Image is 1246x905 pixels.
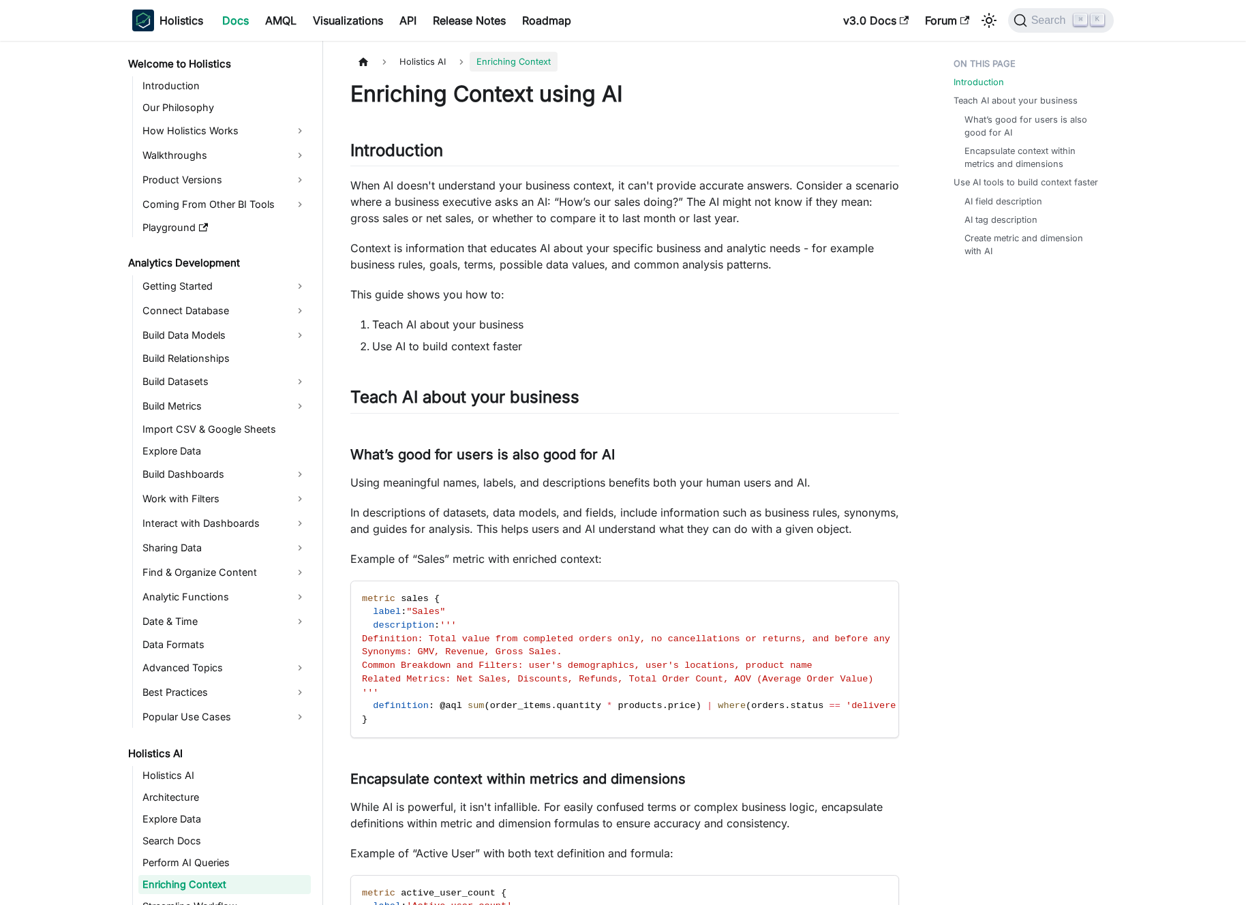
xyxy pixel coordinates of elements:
[964,144,1100,170] a: Encapsulate context within metrics and dimensions
[917,10,977,31] a: Forum
[557,701,601,711] span: quantity
[362,634,952,644] span: Definition: Total value from completed orders only, no cancellations or returns, and before any d...
[362,688,378,698] span: '''
[514,10,579,31] a: Roadmap
[138,120,311,142] a: How Holistics Works
[138,788,311,807] a: Architecture
[350,240,899,273] p: Context is information that educates AI about your specific business and analytic needs - for exa...
[406,607,445,617] span: "Sales"
[350,474,899,491] p: Using meaningful names, labels, and descriptions benefits both your human users and AI.
[362,714,367,724] span: }
[138,537,311,559] a: Sharing Data
[401,888,496,898] span: active_user_count
[372,316,899,333] li: Teach AI about your business
[138,463,311,485] a: Build Dashboards
[138,657,311,679] a: Advanced Topics
[846,701,907,711] span: 'delivered'
[305,10,391,31] a: Visualizations
[138,611,311,632] a: Date & Time
[1008,8,1114,33] button: Search (Command+K)
[350,286,899,303] p: This guide shows you how to:
[138,98,311,117] a: Our Philosophy
[373,607,401,617] span: label
[440,620,456,630] span: '''
[138,766,311,785] a: Holistics AI
[468,701,484,711] span: sum
[393,52,453,72] span: Holistics AI
[350,504,899,537] p: In descriptions of datasets, data models, and fields, include information such as business rules,...
[445,701,461,711] span: aql
[551,701,556,711] span: .
[350,80,899,108] h1: Enriching Context using AI
[350,446,899,463] h3: What’s good for users is also good for AI
[668,701,696,711] span: price
[350,52,376,72] a: Home page
[401,594,429,604] span: sales
[350,771,899,788] h3: Encapsulate context within metrics and dimensions
[138,512,311,534] a: Interact with Dashboards
[785,701,790,711] span: .
[119,41,323,905] nav: Docs sidebar
[618,701,662,711] span: products
[138,442,311,461] a: Explore Data
[138,371,311,393] a: Build Datasets
[485,701,490,711] span: (
[132,10,203,31] a: HolisticsHolistics
[138,831,311,850] a: Search Docs
[696,701,701,711] span: )
[350,551,899,567] p: Example of “Sales” metric with enriched context:
[501,888,506,898] span: {
[954,94,1078,107] a: Teach AI about your business
[138,324,311,346] a: Build Data Models
[663,701,668,711] span: .
[124,254,311,273] a: Analytics Development
[470,52,558,72] span: Enriching Context
[1074,14,1087,26] kbd: ⌘
[362,660,812,671] span: Common Breakdown and Filters: user's demographics, user's locations, product name
[350,52,899,72] nav: Breadcrumbs
[362,647,562,657] span: Synonyms: GMV, Revenue, Gross Sales.
[429,701,445,711] span: : @
[401,607,406,617] span: :
[830,701,840,711] span: ==
[138,681,311,703] a: Best Practices
[964,232,1100,258] a: Create metric and dimension with AI
[124,55,311,74] a: Welcome to Holistics
[391,10,425,31] a: API
[718,701,746,711] span: where
[138,706,311,728] a: Popular Use Cases
[373,701,429,711] span: definition
[350,799,899,831] p: While AI is powerful, it isn't infallible. For easily confused terms or complex business logic, e...
[350,387,899,413] h2: Teach AI about your business
[954,176,1098,189] a: Use AI tools to build context faster
[124,744,311,763] a: Holistics AI
[132,10,154,31] img: Holistics
[425,10,514,31] a: Release Notes
[954,76,1004,89] a: Introduction
[138,875,311,894] a: Enriching Context
[138,562,311,583] a: Find & Organize Content
[1027,14,1074,27] span: Search
[362,594,395,604] span: metric
[138,349,311,368] a: Build Relationships
[434,620,440,630] span: :
[751,701,785,711] span: orders
[373,620,434,630] span: description
[138,194,311,215] a: Coming From Other BI Tools
[257,10,305,31] a: AMQL
[707,701,712,711] span: |
[790,701,823,711] span: status
[964,195,1042,208] a: AI field description
[1091,14,1104,26] kbd: K
[138,635,311,654] a: Data Formats
[138,420,311,439] a: Import CSV & Google Sheets
[835,10,917,31] a: v3.0 Docs
[138,395,311,417] a: Build Metrics
[362,888,395,898] span: metric
[746,701,751,711] span: (
[964,213,1037,226] a: AI tag description
[434,594,440,604] span: {
[964,113,1100,139] a: What’s good for users is also good for AI
[138,169,311,191] a: Product Versions
[978,10,1000,31] button: Switch between dark and light mode (currently light mode)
